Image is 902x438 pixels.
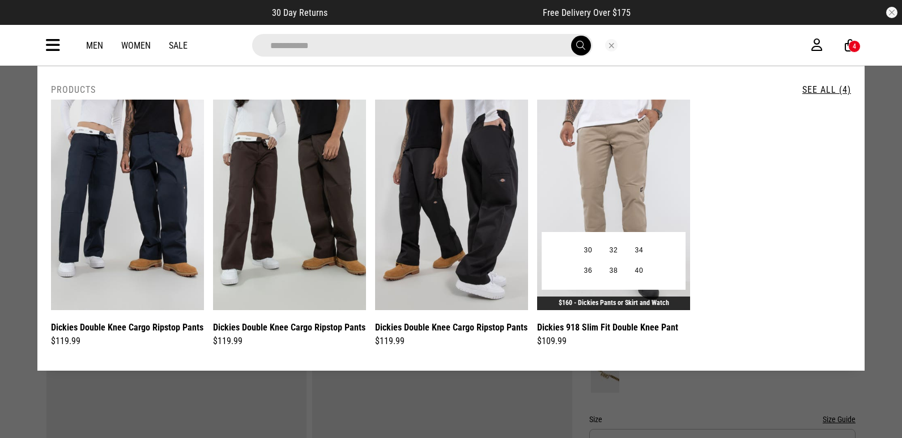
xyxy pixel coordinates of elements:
[213,100,366,310] img: Dickies Double Knee Cargo Ripstop Pants in Brown
[537,100,690,310] img: Dickies 918 Slim Fit Double Knee Pant in Beige
[853,42,856,50] div: 4
[51,320,203,334] a: Dickies Double Knee Cargo Ripstop Pants
[51,334,204,348] div: $119.99
[51,84,96,95] h2: Products
[576,241,601,261] button: 30
[559,299,669,307] a: $160 - Dickies Pants or Skirt and Watch
[350,7,520,18] iframe: Customer reviews powered by Trustpilot
[213,334,366,348] div: $119.99
[601,241,627,261] button: 32
[543,7,631,18] span: Free Delivery Over $175
[375,100,528,310] img: Dickies Double Knee Cargo Ripstop Pants in Black
[272,7,327,18] span: 30 Day Returns
[121,40,151,51] a: Women
[86,40,103,51] a: Men
[626,261,652,281] button: 40
[845,40,856,51] a: 4
[605,39,618,51] button: Close search
[375,320,527,334] a: Dickies Double Knee Cargo Ripstop Pants
[537,334,690,348] div: $109.99
[51,100,204,310] img: Dickies Double Knee Cargo Ripstop Pants in Blue
[213,320,365,334] a: Dickies Double Knee Cargo Ripstop Pants
[9,5,43,38] button: Open LiveChat chat widget
[802,84,851,95] a: See All (4)
[375,334,528,348] div: $119.99
[537,320,678,334] a: Dickies 918 Slim Fit Double Knee Pant
[576,261,601,281] button: 36
[169,40,188,51] a: Sale
[601,261,627,281] button: 38
[626,241,652,261] button: 34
